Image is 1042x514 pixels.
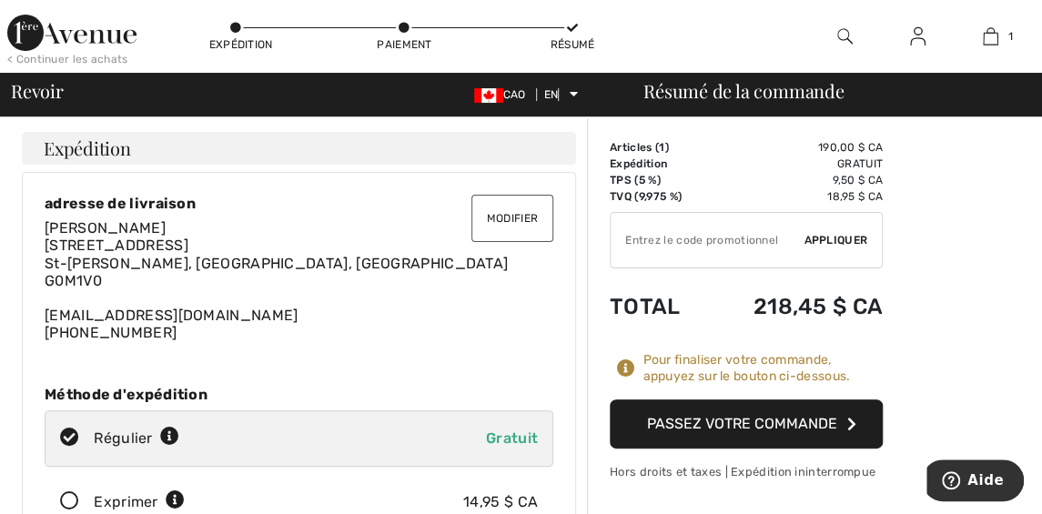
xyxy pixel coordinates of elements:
[487,212,538,225] font: Modifier
[664,141,668,154] font: )
[827,190,883,203] font: 18,95 $ CA
[463,493,538,510] font: 14,95 $ CA
[45,272,102,289] font: G0M1V0
[611,213,804,267] input: Code promotionnel
[45,219,166,237] font: [PERSON_NAME]
[45,386,207,403] font: Méthode d'expédition
[910,25,926,47] img: Mes informations
[610,190,682,203] font: TVQ (9,975 %)
[486,429,538,447] font: Gratuit
[45,237,188,254] font: [STREET_ADDRESS]
[754,294,883,319] font: 218,45 $ CA
[45,324,177,341] font: [PHONE_NUMBER]
[610,399,883,448] button: Passez votre commande
[474,88,503,103] img: Dollar canadien
[7,15,137,51] img: 1ère Avenue
[94,429,152,447] font: Régulier
[837,25,853,47] img: rechercher sur le site
[610,157,667,170] font: Expédition
[804,234,867,247] font: Appliquer
[659,141,664,154] font: 1
[895,25,940,48] a: Se connecter
[610,465,875,479] font: Hors droits et taxes | Expédition ininterrompue
[956,25,1027,47] a: 1
[837,157,883,170] font: Gratuit
[544,88,559,101] font: EN
[377,38,431,51] font: Paiement
[610,141,659,154] font: Articles (
[45,195,196,212] font: adresse de livraison
[642,352,850,384] font: Pour finaliser votre commande, appuyez sur le bouton ci-dessous.
[471,195,553,242] button: Modifier
[94,493,157,510] font: Exprimer
[926,459,1024,505] iframe: Ouvre un widget dans lequel vous pouvez trouver plus d'informations
[643,78,844,103] font: Résumé de la commande
[7,53,128,66] font: < Continuer les achats
[209,38,273,51] font: Expédition
[818,141,883,154] font: 190,00 $ CA
[503,88,526,101] font: CAO
[610,174,661,186] font: TPS (5 %)
[11,78,64,103] font: Revoir
[983,25,998,47] img: Mon sac
[647,415,837,432] font: Passez votre commande
[44,136,131,160] font: Expédition
[551,38,595,51] font: Résumé
[610,294,681,319] font: Total
[1007,30,1012,43] font: 1
[832,174,883,186] font: 9,50 $ CA
[45,255,508,272] font: St-[PERSON_NAME], [GEOGRAPHIC_DATA], [GEOGRAPHIC_DATA]
[45,307,298,324] font: [EMAIL_ADDRESS][DOMAIN_NAME]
